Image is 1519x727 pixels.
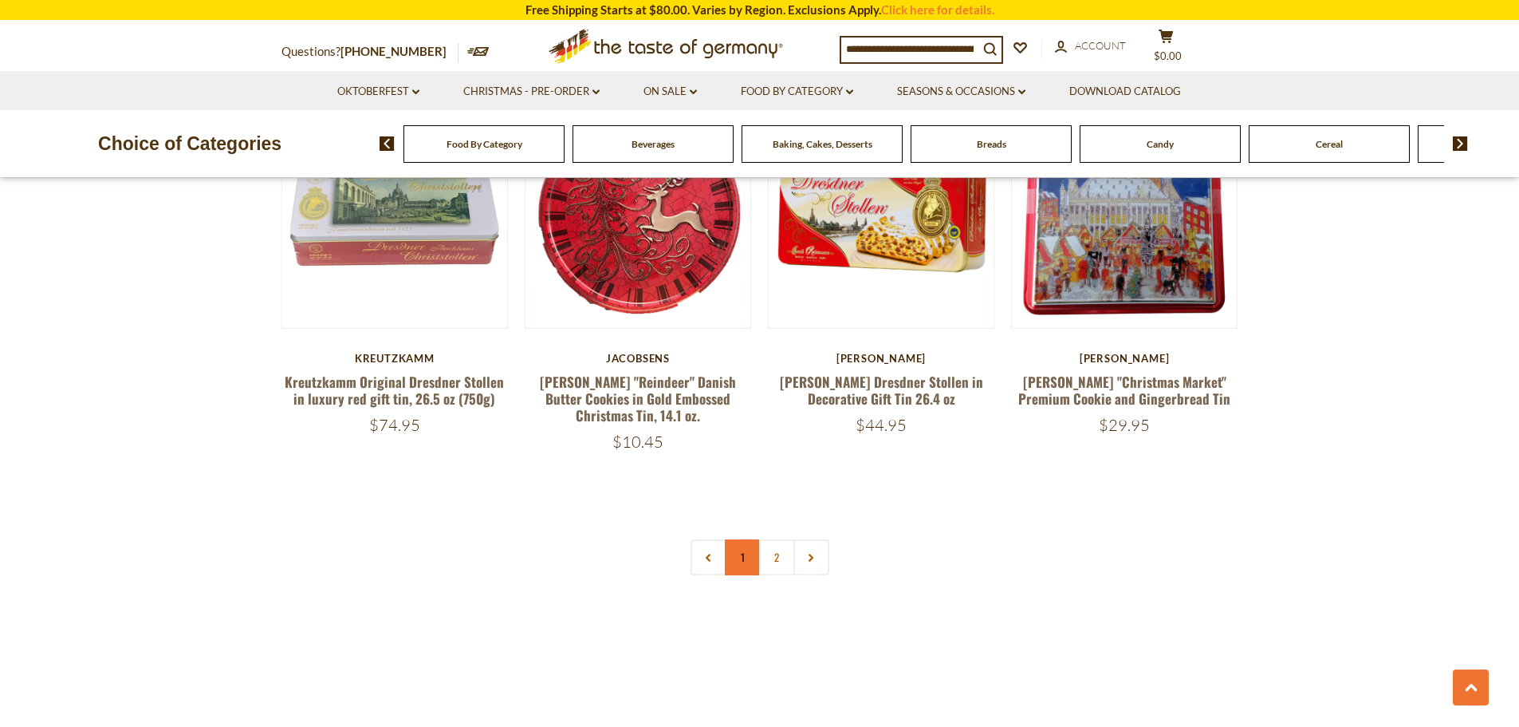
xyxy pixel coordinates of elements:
[1147,138,1174,150] a: Candy
[369,415,420,435] span: $74.95
[380,136,395,151] img: previous arrow
[768,352,995,365] div: [PERSON_NAME]
[1012,103,1238,329] img: Lambertz "Christmas Market" Premium Cookie and Gingerbread Tin
[977,138,1006,150] a: Breads
[281,41,458,62] p: Questions?
[881,2,994,17] a: Click here for details.
[525,103,751,329] img: Jacobsens "Reindeer" Danish Butter Cookies in Gold Embossed Christmas Tin, 14.1 oz.
[897,83,1025,101] a: Seasons & Occasions
[856,415,907,435] span: $44.95
[780,372,983,409] a: [PERSON_NAME] Dresdner Stollen in Decorative Gift Tin 26.4 oz
[463,83,600,101] a: Christmas - PRE-ORDER
[540,372,736,426] a: [PERSON_NAME] "Reindeer" Danish Butter Cookies in Gold Embossed Christmas Tin, 14.1 oz.
[1453,136,1468,151] img: next arrow
[632,138,675,150] a: Beverages
[1069,83,1181,101] a: Download Catalog
[1055,38,1126,55] a: Account
[282,103,508,329] img: Kreutzkamm Original Dresdner Stollen in luxury red gift tin, 26.5 oz (750g)
[281,352,509,365] div: Kreutzkamm
[741,83,853,101] a: Food By Category
[725,539,761,575] a: 1
[447,138,522,150] a: Food By Category
[773,138,872,150] a: Baking, Cakes, Desserts
[759,539,795,575] a: 2
[1011,352,1238,365] div: [PERSON_NAME]
[769,103,994,329] img: Emil Reimann Dresdner Stollen in Decorative Gift Tin 26.4 oz
[1143,29,1190,69] button: $0.00
[285,372,504,409] a: Kreutzkamm Original Dresdner Stollen in luxury red gift tin, 26.5 oz (750g)
[340,44,447,58] a: [PHONE_NUMBER]
[643,83,697,101] a: On Sale
[1154,49,1182,62] span: $0.00
[612,432,663,452] span: $10.45
[525,352,752,365] div: Jacobsens
[1316,138,1343,150] a: Cereal
[1018,372,1230,409] a: [PERSON_NAME] "Christmas Market" Premium Cookie and Gingerbread Tin
[337,83,419,101] a: Oktoberfest
[1075,39,1126,52] span: Account
[1099,415,1150,435] span: $29.95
